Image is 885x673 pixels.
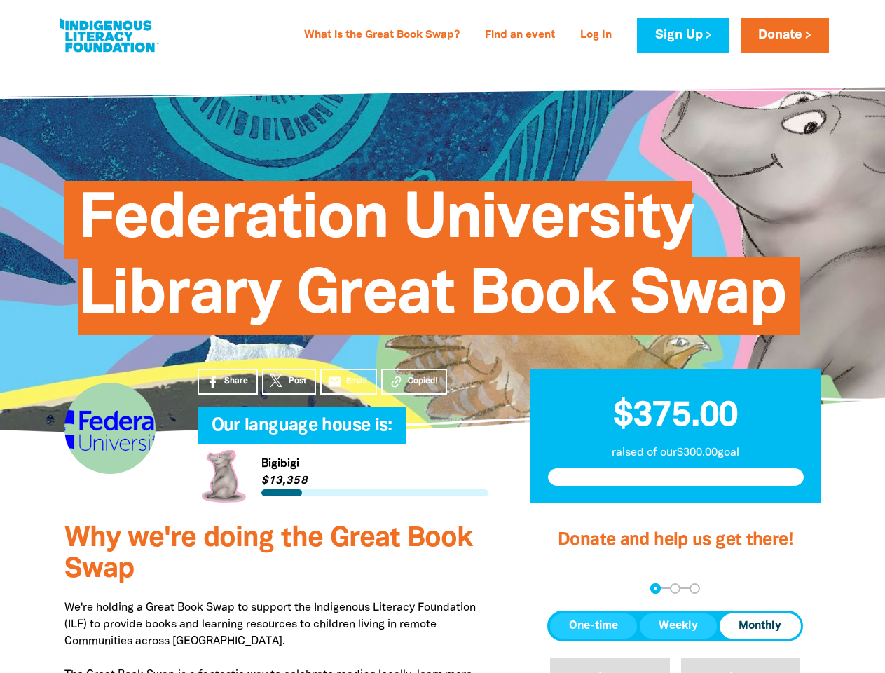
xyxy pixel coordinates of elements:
button: Monthly [720,613,800,639]
span: $375.00 [613,400,738,433]
span: Email [346,375,367,388]
button: Copied! [381,369,447,395]
span: Post [289,375,306,388]
span: Donate and help us get there! [558,532,793,548]
button: Navigate to step 1 of 3 to enter your donation amount [650,583,661,594]
button: Navigate to step 3 of 3 to enter your payment details [690,583,700,594]
a: Find an event [476,25,563,47]
span: Share [224,375,248,388]
a: Donate [741,18,829,53]
span: Federation University Library Great Book Swap [78,191,786,335]
a: Log In [572,25,620,47]
span: Weekly [659,618,698,634]
button: One-time [550,613,637,639]
p: raised of our $300.00 goal [548,444,804,461]
a: Post [262,369,316,395]
a: emailEmail [320,369,378,395]
span: Monthly [739,618,781,634]
span: One-time [569,618,618,634]
a: What is the Great Book Swap? [296,25,468,47]
button: Weekly [640,613,717,639]
span: Why we're doing the Great Book Swap [64,526,472,583]
div: Donation frequency [547,611,803,641]
i: email [327,374,342,389]
h6: My Team [198,430,488,439]
span: Our language house is: [212,418,392,444]
span: Copied! [408,375,437,388]
button: Navigate to step 2 of 3 to enter your details [670,583,680,594]
a: Sign Up [637,18,729,53]
a: Share [198,369,258,395]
